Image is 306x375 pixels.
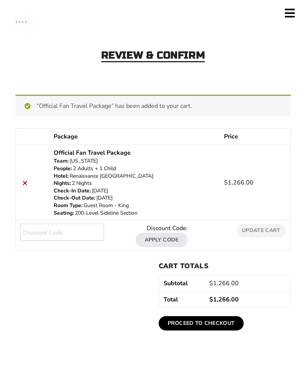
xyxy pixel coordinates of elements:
a: Remove this item [20,178,29,187]
th: Subtotal [159,275,205,291]
p: [DATE] [54,194,215,202]
p: 2 Nights [54,180,215,187]
p: Renaissance [GEOGRAPHIC_DATA] [54,172,215,180]
p: Guest Room - King [54,202,215,209]
dt: People: [54,165,72,172]
input: Discount Code [20,224,104,241]
span: $ [224,178,228,187]
dt: Room Type: [54,202,82,209]
p: [US_STATE] [54,157,215,165]
label: Discount Code: [147,224,188,232]
img: CBS Sports Thanksgiving Classic [8,8,35,35]
p: [DATE] [54,187,215,195]
bdi: 1,266.00 [209,279,239,287]
bdi: 1,266.00 [209,295,239,304]
bdi: 1,266.00 [224,178,253,187]
dt: Nights: [54,180,71,187]
dt: Check-In Date: [54,187,91,195]
button: Apply Code [136,233,188,247]
a: Proceed to checkout [159,316,244,330]
h2: Cart totals [159,262,291,270]
h2: Review & Confirm [101,51,205,62]
div: “Official Fan Travel Package” has been added to your cart. [15,95,291,116]
dt: Hotel: [54,172,68,180]
th: Price [219,129,290,144]
dt: Check-Out Date: [54,194,95,202]
p: 2 Adults + 1 Child [54,165,215,172]
span: $ [209,279,213,287]
dt: Team: [54,157,68,165]
span: $ [209,295,213,304]
th: Total [159,291,205,307]
th: Package [49,129,220,144]
p: 200-Level Sideline Section [54,209,215,217]
a: Official Fan Travel Package [54,148,131,157]
button: Update cart [236,224,286,237]
dt: Seating: [54,209,74,217]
